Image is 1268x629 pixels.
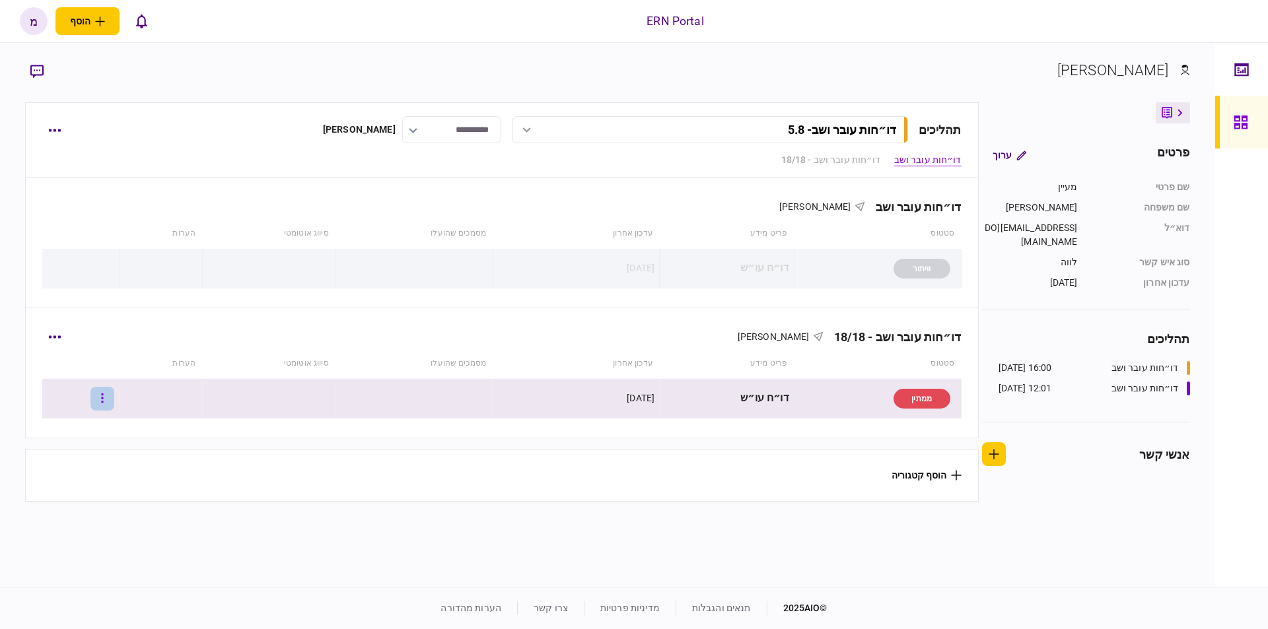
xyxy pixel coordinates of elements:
[1111,381,1179,395] div: דו״חות עובר ושב
[781,153,881,167] a: דו״חות עובר ושב - 18/18
[512,116,908,143] button: דו״חות עובר ושב- 5.8
[919,121,962,139] div: תהליכים
[982,330,1190,348] div: תהליכים
[738,331,810,342] span: [PERSON_NAME]
[999,361,1190,375] a: דו״חות עובר ושב16:00 [DATE]
[534,603,568,613] a: צרו קשר
[1091,221,1190,249] div: דוא״ל
[794,348,961,379] th: סטטוס
[600,603,660,613] a: מדיניות פרטיות
[824,330,962,344] div: דו״חות עובר ושב - 18/18
[1111,361,1179,375] div: דו״חות עובר ושב
[493,218,660,249] th: עדכון אחרון
[627,261,654,275] div: [DATE]
[982,201,1078,215] div: [PERSON_NAME]
[1091,255,1190,269] div: סוג איש קשר
[1091,180,1190,194] div: שם פרטי
[1057,59,1169,81] div: [PERSON_NAME]
[664,383,789,413] div: דו״ח עו״ש
[982,143,1037,167] button: ערוך
[767,601,828,615] div: © 2025 AIO
[323,123,396,137] div: [PERSON_NAME]
[120,218,203,249] th: הערות
[999,361,1052,375] div: 16:00 [DATE]
[335,348,493,379] th: מסמכים שהועלו
[1091,276,1190,290] div: עדכון אחרון
[1139,446,1190,463] div: אנשי קשר
[660,218,794,249] th: פריט מידע
[894,389,950,409] div: ממתין
[647,13,703,30] div: ERN Portal
[202,218,335,249] th: סיווג אוטומטי
[982,276,1078,290] div: [DATE]
[865,200,962,214] div: דו״חות עובר ושב
[788,123,896,137] div: דו״חות עובר ושב - 5.8
[627,391,654,405] div: [DATE]
[55,7,120,35] button: פתח תפריט להוספת לקוח
[982,221,1078,249] div: [EMAIL_ADDRESS][DOMAIN_NAME]
[894,153,962,167] a: דו״חות עובר ושב
[664,253,789,283] div: דו״ח עו״ש
[999,381,1190,395] a: דו״חות עובר ושב12:01 [DATE]
[794,218,961,249] th: סטטוס
[335,218,493,249] th: מסמכים שהועלו
[999,381,1052,395] div: 12:01 [DATE]
[440,603,501,613] a: הערות מהדורה
[982,255,1078,269] div: לווה
[20,7,48,35] button: מ
[779,201,851,212] span: [PERSON_NAME]
[892,470,962,480] button: הוסף קטגוריה
[1157,143,1190,167] div: פרטים
[1091,201,1190,215] div: שם משפחה
[982,180,1078,194] div: מעיין
[120,348,203,379] th: הערות
[202,348,335,379] th: סיווג אוטומטי
[127,7,155,35] button: פתח רשימת התראות
[660,348,794,379] th: פריט מידע
[493,348,660,379] th: עדכון אחרון
[894,259,950,279] div: וויתור
[692,603,751,613] a: תנאים והגבלות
